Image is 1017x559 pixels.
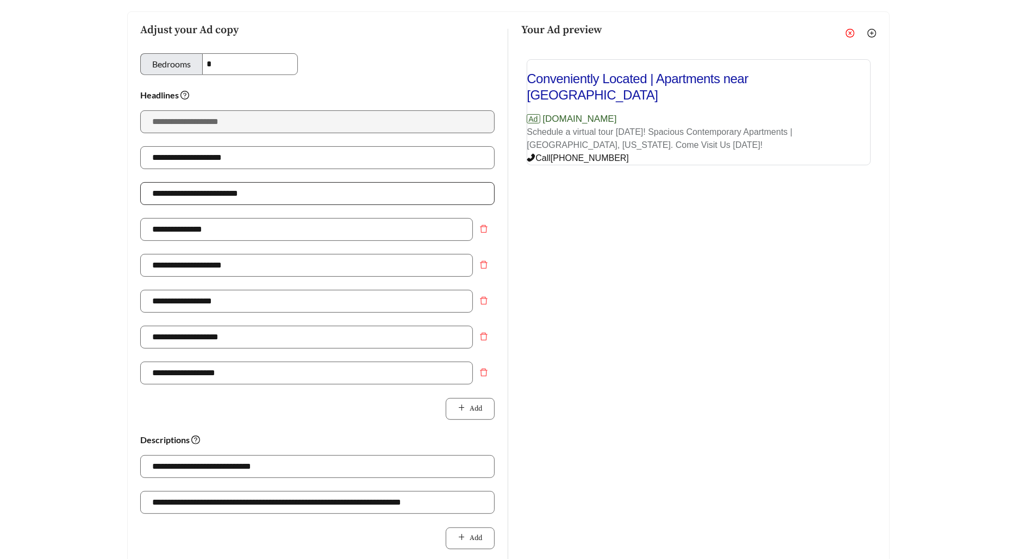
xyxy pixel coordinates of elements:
div: Bedrooms [140,53,202,75]
span: close-circle [846,29,854,38]
span: question-circle [191,436,200,444]
span: delete [473,225,494,233]
button: Remove field [473,362,495,383]
button: Remove field [473,254,495,276]
h5: Your Ad preview [521,24,602,36]
span: plus-circle [868,29,876,38]
strong: Descriptions [140,434,200,445]
span: question-circle [180,91,189,100]
span: delete [473,368,494,377]
button: plusAdd [446,398,495,420]
span: Ad [527,114,540,123]
p: Call [PHONE_NUMBER] [527,152,870,165]
h2: Conveniently Located | Apartments near [GEOGRAPHIC_DATA] [527,71,870,103]
span: Add [470,533,482,544]
button: Remove field [473,218,495,240]
span: delete [473,296,494,305]
button: Remove field [473,326,495,347]
span: plus [458,533,465,542]
button: plusAdd [446,527,495,549]
span: delete [473,332,494,341]
span: Add [470,403,482,414]
span: plus [458,404,465,413]
span: delete [473,260,494,269]
span: phone [527,153,535,162]
p: Schedule a virtual tour [DATE]! Spacious Contemporary Apartments | [GEOGRAPHIC_DATA], [US_STATE].... [527,126,870,152]
h5: Adjust your Ad copy [140,24,495,36]
button: Remove field [473,290,495,312]
p: [DOMAIN_NAME] [527,112,870,126]
strong: Headlines [140,90,189,100]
